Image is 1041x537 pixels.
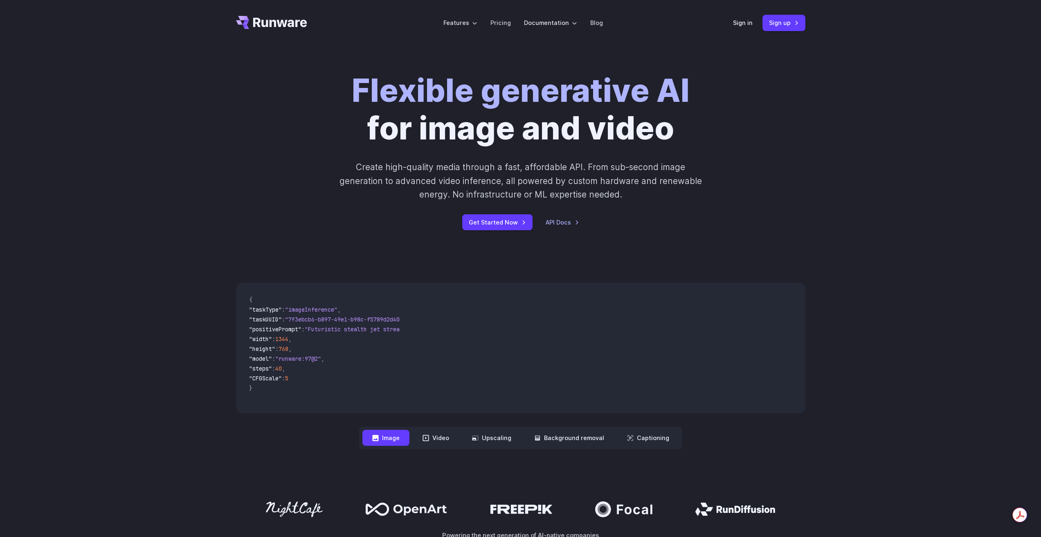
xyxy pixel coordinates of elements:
[285,306,337,313] span: "imageInference"
[321,355,324,362] span: ,
[249,355,272,362] span: "model"
[337,306,341,313] span: ,
[762,15,805,31] a: Sign up
[590,18,603,27] a: Blog
[413,430,459,446] button: Video
[249,326,301,333] span: "positivePrompt"
[279,345,288,353] span: 768
[305,326,603,333] span: "Futuristic stealth jet streaking through a neon-lit cityscape with glowing purple exhaust"
[236,16,307,29] a: Go to /
[272,365,275,372] span: :
[282,306,285,313] span: :
[272,355,275,362] span: :
[282,375,285,382] span: :
[285,375,288,382] span: 5
[249,365,272,372] span: "steps"
[249,345,275,353] span: "height"
[352,72,690,147] h1: for image and video
[275,355,321,362] span: "runware:97@2"
[462,214,533,230] a: Get Started Now
[275,345,279,353] span: :
[249,335,272,343] span: "width"
[285,316,409,323] span: "7f3ebcb6-b897-49e1-b98c-f5789d2d40d7"
[338,160,703,201] p: Create high-quality media through a fast, affordable API. From sub-second image generation to adv...
[733,18,753,27] a: Sign in
[546,218,579,227] a: API Docs
[490,18,511,27] a: Pricing
[524,18,577,27] label: Documentation
[272,335,275,343] span: :
[249,384,252,392] span: }
[249,316,282,323] span: "taskUUID"
[288,345,292,353] span: ,
[249,375,282,382] span: "CFGScale"
[249,296,252,303] span: {
[352,72,690,110] strong: Flexible generative AI
[462,430,521,446] button: Upscaling
[617,430,679,446] button: Captioning
[282,316,285,323] span: :
[288,335,292,343] span: ,
[301,326,305,333] span: :
[249,306,282,313] span: "taskType"
[443,18,477,27] label: Features
[275,365,282,372] span: 40
[362,430,409,446] button: Image
[282,365,285,372] span: ,
[275,335,288,343] span: 1344
[524,430,614,446] button: Background removal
